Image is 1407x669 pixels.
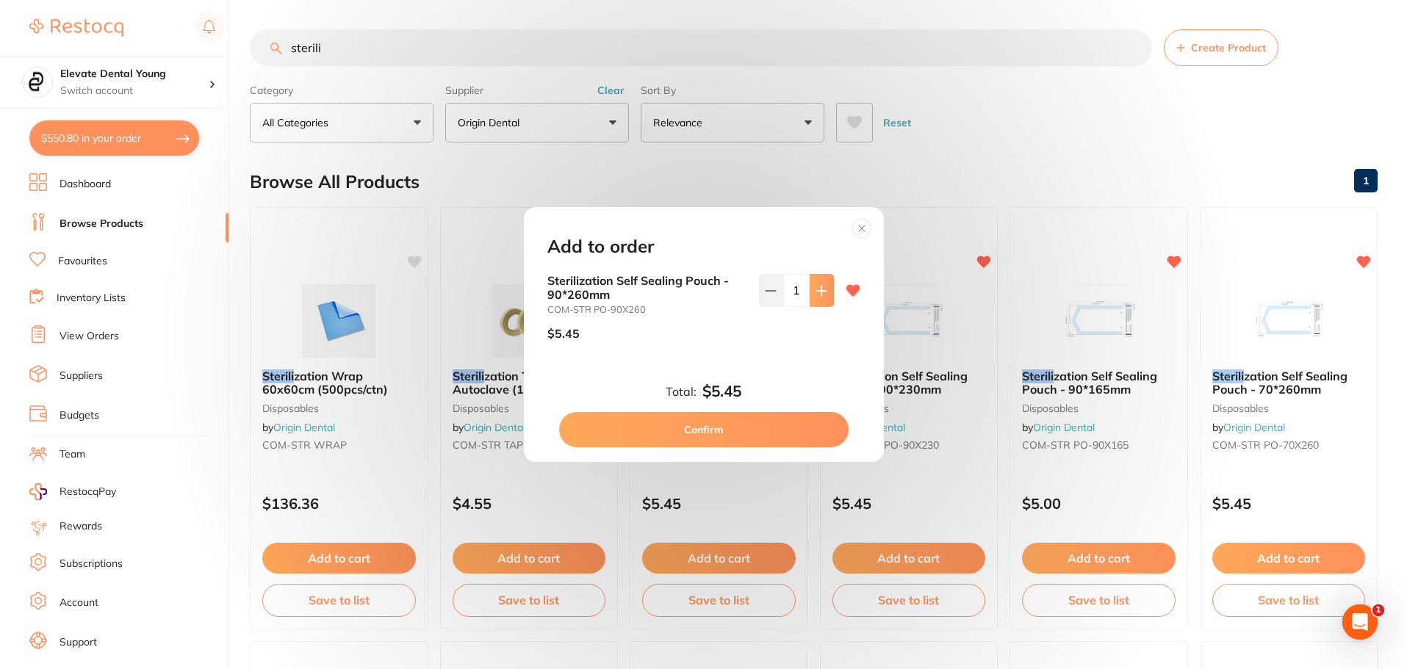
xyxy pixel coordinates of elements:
p: $5.45 [547,327,580,340]
h2: Add to order [547,236,654,257]
button: Confirm [559,412,849,447]
b: $5.45 [702,383,741,400]
span: 1 [1372,604,1384,616]
label: Total: [666,385,697,398]
iframe: Intercom live chat [1342,604,1378,640]
small: COM-STR PO-90X260 [547,304,747,315]
b: Sterilization Self Sealing Pouch - 90*260mm [547,274,747,301]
